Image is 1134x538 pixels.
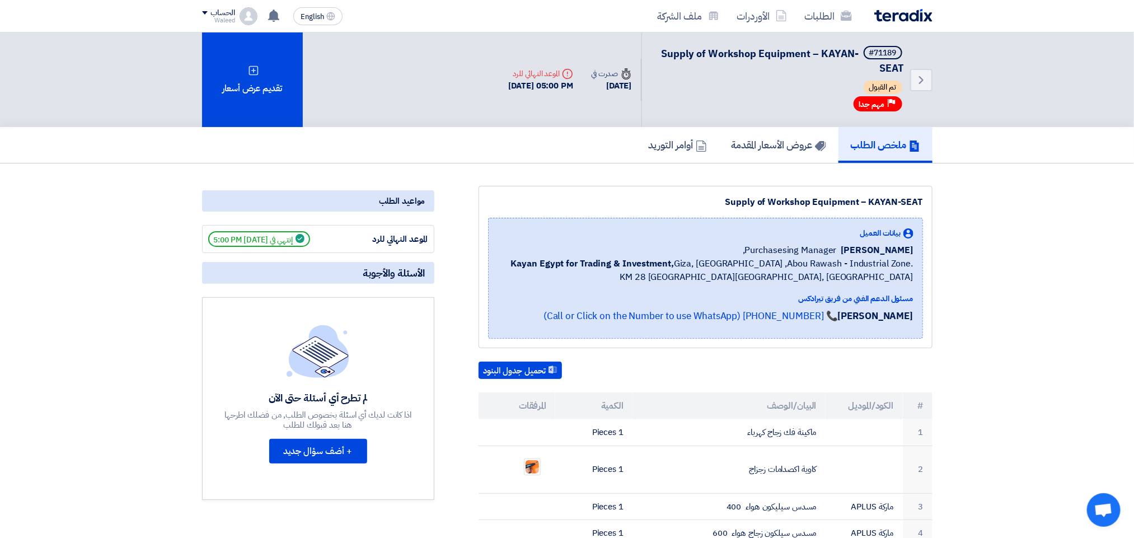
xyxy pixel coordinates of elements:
div: [DATE] [591,79,631,92]
td: 2 [903,446,932,493]
span: إنتهي في [DATE] 5:00 PM [208,231,310,247]
a: ملخص الطلب [838,127,932,163]
h5: Supply of Workshop Equipment – KAYAN-SEAT [655,46,905,75]
span: Supply of Workshop Equipment – KAYAN-SEAT [662,46,905,76]
td: مسدس سيليكون هواء 400 [632,493,826,520]
div: [DATE] 05:00 PM [509,79,574,92]
a: الطلبات [796,3,861,29]
div: لم تطرح أي أسئلة حتى الآن [223,391,413,404]
span: Purchasesing Manager, [743,244,837,257]
a: أوامر التوريد [636,127,719,163]
div: الموعد النهائي للرد [509,68,574,79]
a: الأوردرات [728,3,796,29]
th: المرفقات [479,392,556,419]
b: Kayan Egypt for Trading & Investment, [511,257,674,270]
td: ماكينة فك زجاج كهرباء [632,419,826,446]
span: بيانات العميل [860,227,901,239]
td: كاوية اكصدامات زجزاج [632,446,826,493]
div: مواعيد الطلب [202,190,434,212]
div: Supply of Workshop Equipment – KAYAN-SEAT [488,195,923,209]
strong: [PERSON_NAME] [838,309,913,323]
div: الحساب [211,8,235,18]
div: اذا كانت لديك أي اسئلة بخصوص الطلب, من فضلك اطرحها هنا بعد قبولك للطلب [223,410,413,430]
span: Giza, [GEOGRAPHIC_DATA] ,Abou Rawash - Industrial Zone. KM 28 [GEOGRAPHIC_DATA][GEOGRAPHIC_DATA],... [498,257,913,284]
span: مهم جدا [859,99,885,110]
th: الكود/الموديل [826,392,903,419]
th: # [903,392,932,419]
span: English [301,13,324,21]
a: ملف الشركة [649,3,728,29]
a: 📞 [PHONE_NUMBER] (Call or Click on the Number to use WhatsApp) [543,309,838,323]
div: #71189 [869,49,897,57]
img: empty_state_list.svg [287,325,349,377]
div: Open chat [1087,493,1121,527]
div: تقديم عرض أسعار [202,32,303,127]
th: البيان/الوصف [632,392,826,419]
h5: عروض الأسعار المقدمة [732,138,826,151]
td: ماركة APLUS [826,493,903,520]
h5: ملخص الطلب [851,138,920,151]
div: Waleed [202,17,235,24]
span: تم القبول [864,81,902,94]
button: English [293,7,343,25]
img: profile_test.png [240,7,257,25]
div: الموعد النهائي للرد [344,233,428,246]
button: تحميل جدول البنود [479,362,562,380]
img: Teradix logo [874,9,932,22]
span: [PERSON_NAME] [841,244,913,257]
div: مسئول الدعم الفني من فريق تيرادكس [498,293,913,305]
td: 1 Pieces [555,419,632,446]
th: الكمية [555,392,632,419]
span: الأسئلة والأجوبة [363,266,425,279]
a: عروض الأسعار المقدمة [719,127,838,163]
td: 3 [903,493,932,520]
div: صدرت في [591,68,631,79]
td: 1 Pieces [555,493,632,520]
h5: أوامر التوريد [649,138,707,151]
img: ___1756278583485.jpeg [524,459,540,475]
td: 1 [903,419,932,446]
button: + أضف سؤال جديد [269,439,367,464]
td: 1 Pieces [555,446,632,493]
